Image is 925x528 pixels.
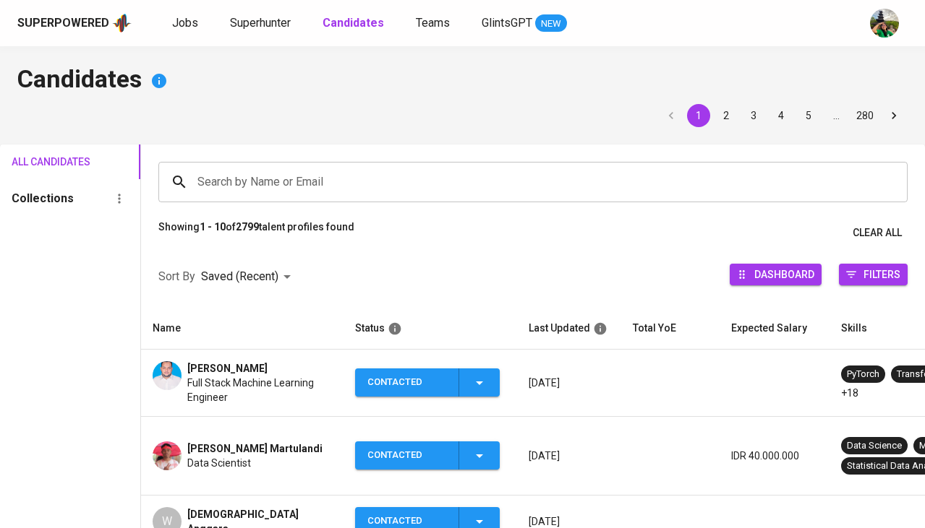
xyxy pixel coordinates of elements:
p: +18 [841,386,858,400]
div: Saved (Recent) [201,264,296,290]
button: Clear All [847,220,908,246]
th: Expected Salary [720,308,830,350]
th: Status [344,308,517,350]
th: Last Updated [517,308,621,350]
a: Candidates [323,14,387,33]
h6: Collections [12,189,74,209]
button: Go to page 4 [770,104,793,127]
img: be2b5a2a45960ffcf554ff5a8b038ee7.jpg [153,361,182,390]
span: Dashboard [754,264,814,284]
button: Contacted [355,441,500,469]
a: Jobs [172,14,201,33]
button: Go to page 280 [852,104,878,127]
span: Jobs [172,16,198,30]
span: Clear All [853,224,902,242]
span: Filters [864,264,900,284]
th: Total YoE [621,308,720,350]
b: 2799 [236,221,259,233]
nav: pagination navigation [657,104,908,127]
p: [DATE] [529,449,610,463]
span: Data Scientist [187,456,251,470]
span: [PERSON_NAME] [187,361,268,376]
button: Go to page 2 [715,104,738,127]
button: page 1 [687,104,710,127]
button: Go to next page [882,104,905,127]
div: Superpowered [17,15,109,32]
button: Contacted [355,368,500,397]
a: GlintsGPT NEW [482,14,567,33]
th: Name [141,308,344,350]
span: All Candidates [12,153,65,171]
p: Saved (Recent) [201,268,278,285]
div: PyTorch [847,368,879,381]
div: Data Science [847,439,902,453]
span: Teams [416,16,450,30]
img: app logo [112,12,132,34]
h4: Candidates [17,64,908,98]
img: 249f62065938a5ee725a6196f82fd410.jpeg [153,441,182,470]
div: Contacted [367,441,447,469]
a: Superpoweredapp logo [17,12,132,34]
span: Full Stack Machine Learning Engineer [187,376,332,404]
b: Candidates [323,16,384,30]
span: [PERSON_NAME] Martulandi [187,441,323,456]
span: NEW [535,17,567,31]
button: Go to page 3 [742,104,765,127]
button: Dashboard [730,264,822,285]
div: … [824,108,848,123]
a: Superhunter [230,14,294,33]
p: [DATE] [529,376,610,390]
button: Filters [839,264,908,285]
span: Superhunter [230,16,291,30]
p: Sort By [158,268,195,285]
button: Go to page 5 [797,104,820,127]
span: GlintsGPT [482,16,532,30]
div: Contacted [367,368,447,397]
a: Teams [416,14,453,33]
p: Showing of talent profiles found [158,220,354,246]
img: eva@glints.com [870,9,899,38]
p: IDR 40.000.000 [731,449,818,463]
b: 1 - 10 [200,221,226,233]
